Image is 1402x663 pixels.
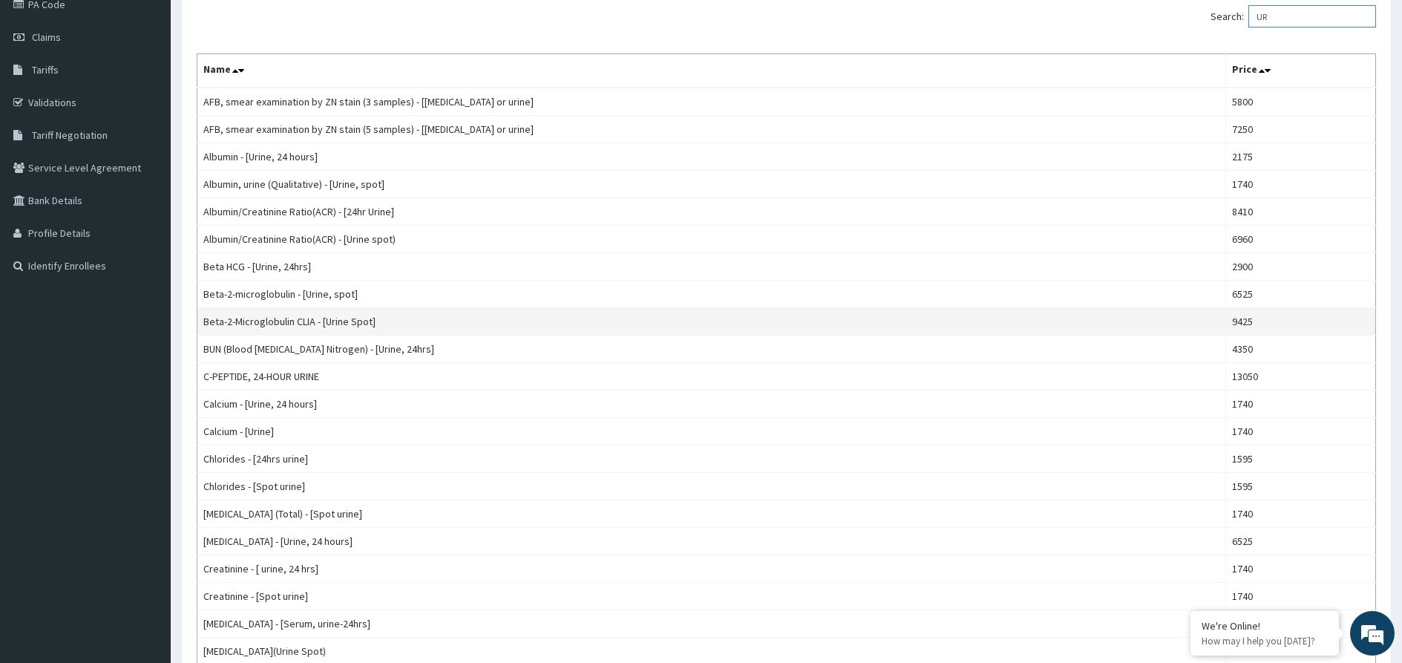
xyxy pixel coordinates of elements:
td: 5800 [1226,88,1376,116]
td: C-PEPTIDE, 24-HOUR URINE [197,363,1226,391]
td: 7250 [1226,116,1376,143]
td: [MEDICAL_DATA] - [Serum, urine-24hrs] [197,610,1226,638]
p: How may I help you today? [1202,635,1328,647]
span: Claims [32,30,61,44]
td: 4350 [1226,336,1376,363]
td: Creatinine - [Spot urine] [197,583,1226,610]
td: Beta-2-microglobulin - [Urine, spot] [197,281,1226,308]
th: Name [197,54,1226,88]
th: Price [1226,54,1376,88]
td: 1595 [1226,445,1376,473]
td: 1740 [1226,418,1376,445]
td: AFB, smear examination by ZN stain (5 samples) - [[MEDICAL_DATA] or urine] [197,116,1226,143]
td: 8410 [1226,198,1376,226]
td: [MEDICAL_DATA] (Total) - [Spot urine] [197,500,1226,528]
td: 1595 [1226,473,1376,500]
td: AFB, smear examination by ZN stain (3 samples) - [[MEDICAL_DATA] or urine] [197,88,1226,116]
td: 2900 [1226,253,1376,281]
td: 6960 [1226,226,1376,253]
td: Chlorides - [24hrs urine] [197,445,1226,473]
td: 1740 [1226,583,1376,610]
td: 1740 [1226,555,1376,583]
td: Calcium - [Urine, 24 hours] [197,391,1226,418]
td: Albumin/Creatinine Ratio(ACR) - [Urine spot) [197,226,1226,253]
td: 13050 [1226,363,1376,391]
td: 2175 [1226,143,1376,171]
span: We're online! [86,187,205,337]
td: Beta HCG - [Urine, 24hrs] [197,253,1226,281]
td: 9425 [1226,308,1376,336]
div: Chat with us now [77,83,249,102]
td: 1740 [1226,391,1376,418]
td: 6525 [1226,528,1376,555]
td: Albumin/Creatinine Ratio(ACR) - [24hr Urine] [197,198,1226,226]
td: 6525 [1226,281,1376,308]
td: Albumin - [Urine, 24 hours] [197,143,1226,171]
img: d_794563401_company_1708531726252_794563401 [27,74,60,111]
td: BUN (Blood [MEDICAL_DATA] Nitrogen) - [Urine, 24hrs] [197,336,1226,363]
span: Tariff Negotiation [32,128,108,142]
div: Minimize live chat window [243,7,279,43]
label: Search: [1211,5,1376,27]
td: 1740 [1226,171,1376,198]
td: Calcium - [Urine] [197,418,1226,445]
input: Search: [1248,5,1376,27]
td: Beta-2-Microglobulin CLIA - [Urine Spot] [197,308,1226,336]
td: [MEDICAL_DATA] - [Urine, 24 hours] [197,528,1226,555]
td: Chlorides - [Spot urine] [197,473,1226,500]
td: Albumin, urine (Qualitative) - [Urine, spot] [197,171,1226,198]
td: 1740 [1226,500,1376,528]
textarea: Type your message and hit 'Enter' [7,405,283,457]
span: Tariffs [32,63,59,76]
td: Creatinine - [ urine, 24 hrs] [197,555,1226,583]
td: 2900 [1226,610,1376,638]
div: We're Online! [1202,619,1328,633]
